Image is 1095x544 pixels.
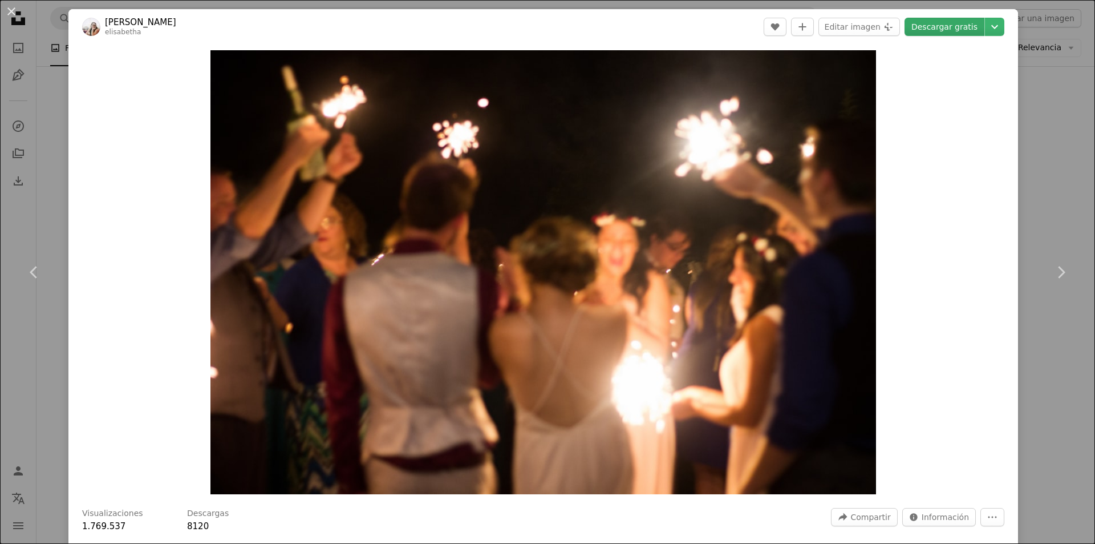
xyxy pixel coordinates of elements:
[187,508,229,519] h3: Descargas
[82,521,125,531] span: 1.769.537
[187,521,209,531] span: 8120
[764,18,786,36] button: Me gusta
[105,17,176,28] a: [PERSON_NAME]
[980,508,1004,526] button: Más acciones
[985,18,1004,36] button: Elegir el tamaño de descarga
[831,508,897,526] button: Compartir esta imagen
[902,508,976,526] button: Estadísticas sobre esta imagen
[818,18,900,36] button: Editar imagen
[850,509,890,526] span: Compartir
[82,508,143,519] h3: Visualizaciones
[1027,217,1095,327] a: Siguiente
[210,50,876,494] img: Personas reunidas en un concierto durante la noche
[905,18,984,36] a: Descargar gratis
[791,18,814,36] button: Añade a la colección
[82,18,100,36] img: Ve al perfil de Elisabeth Arnold
[922,509,969,526] span: Información
[210,50,876,494] button: Ampliar en esta imagen
[105,28,141,36] a: elisabetha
